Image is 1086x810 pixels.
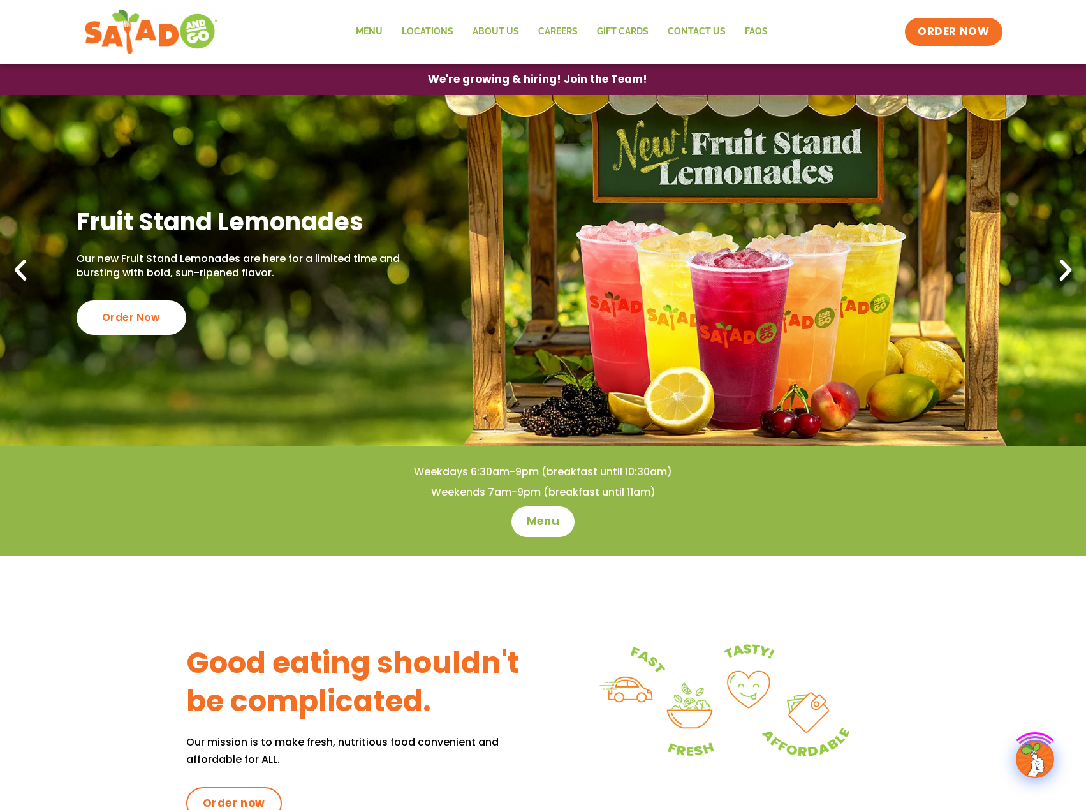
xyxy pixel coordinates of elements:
[511,506,575,537] a: Menu
[77,206,409,237] h2: Fruit Stand Lemonades
[346,17,777,47] nav: Menu
[658,17,735,47] a: Contact Us
[77,300,186,335] div: Order Now
[529,17,587,47] a: Careers
[77,252,409,281] p: Our new Fruit Stand Lemonades are here for a limited time and bursting with bold, sun-ripened fla...
[392,17,463,47] a: Locations
[26,465,1060,479] h4: Weekdays 6:30am-9pm (breakfast until 10:30am)
[84,6,219,57] img: new-SAG-logo-768×292
[346,17,392,47] a: Menu
[26,485,1060,499] h4: Weekends 7am-9pm (breakfast until 11am)
[735,17,777,47] a: FAQs
[428,74,647,85] span: We're growing & hiring! Join the Team!
[186,644,543,721] h3: Good eating shouldn't be complicated.
[463,17,529,47] a: About Us
[527,514,559,529] span: Menu
[918,24,989,40] span: ORDER NOW
[587,17,658,47] a: GIFT CARDS
[186,733,543,768] p: Our mission is to make fresh, nutritious food convenient and affordable for ALL.
[409,64,666,94] a: We're growing & hiring! Join the Team!
[905,18,1002,46] a: ORDER NOW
